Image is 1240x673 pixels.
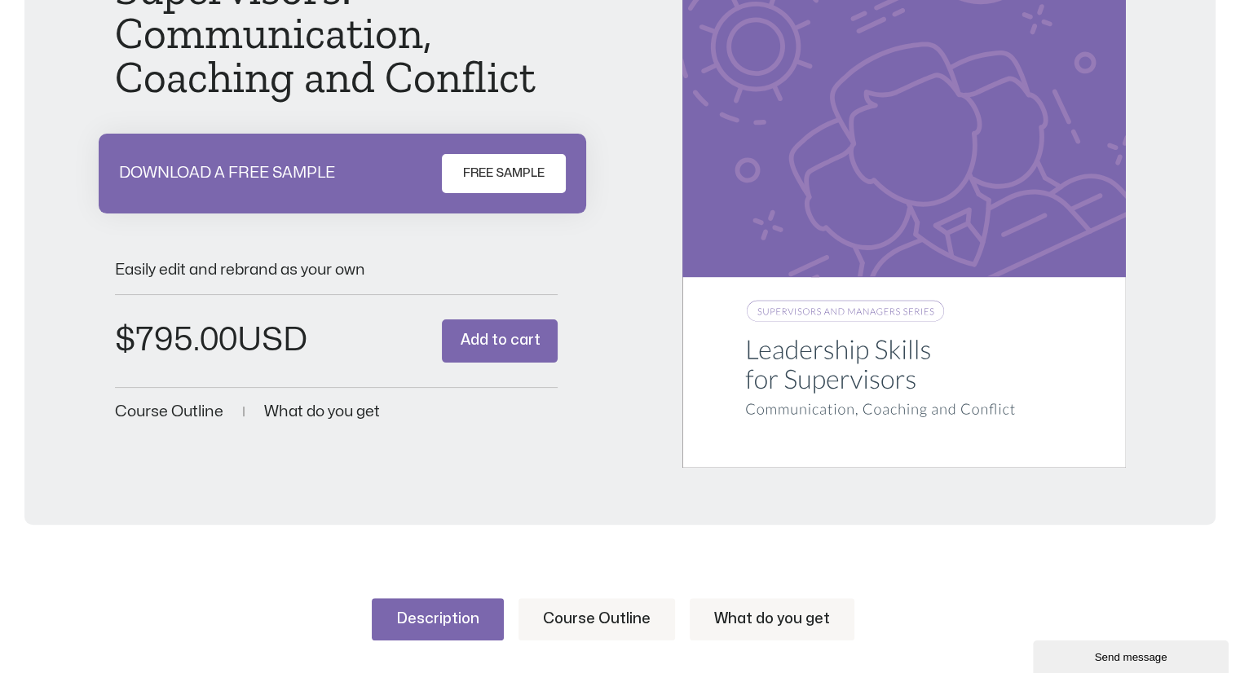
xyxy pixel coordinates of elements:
a: Description [372,598,504,640]
button: Add to cart [442,319,558,363]
p: Easily edit and rebrand as your own [115,262,558,278]
a: Course Outline [115,404,223,420]
iframe: chat widget [1033,637,1232,673]
a: Course Outline [519,598,675,640]
a: FREE SAMPLE [442,154,566,193]
a: What do you get [690,598,854,640]
a: What do you get [264,404,380,420]
p: DOWNLOAD A FREE SAMPLE [119,165,335,181]
span: $ [115,324,135,356]
bdi: 795.00 [115,324,237,356]
span: FREE SAMPLE [463,164,545,183]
